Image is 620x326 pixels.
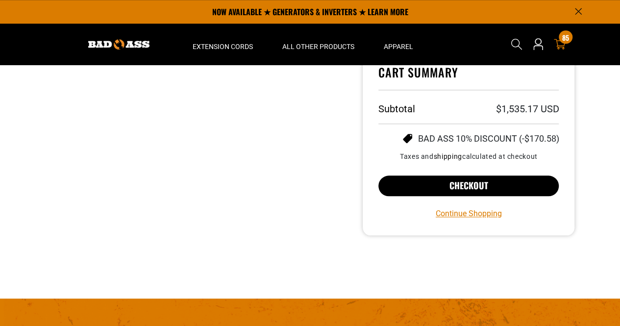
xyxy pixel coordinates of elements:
h3: Subtotal [378,104,415,114]
img: Bad Ass Extension Cords [88,39,149,50]
span: 85 [562,34,569,41]
summary: Apparel [369,24,428,65]
a: Continue Shopping [436,208,502,220]
ul: Discount [378,132,559,145]
p: $1,535.17 USD [496,104,559,114]
summary: All Other Products [268,24,369,65]
span: All Other Products [282,42,354,51]
summary: Search [509,36,524,52]
button: Checkout [378,176,559,196]
a: shipping [434,152,462,160]
li: BAD ASS 10% DISCOUNT (-$170.58) [378,132,559,145]
span: Apparel [384,42,413,51]
small: Taxes and calculated at checkout [378,153,559,160]
summary: Extension Cords [178,24,268,65]
span: Extension Cords [193,42,253,51]
h4: Cart Summary [378,65,559,90]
